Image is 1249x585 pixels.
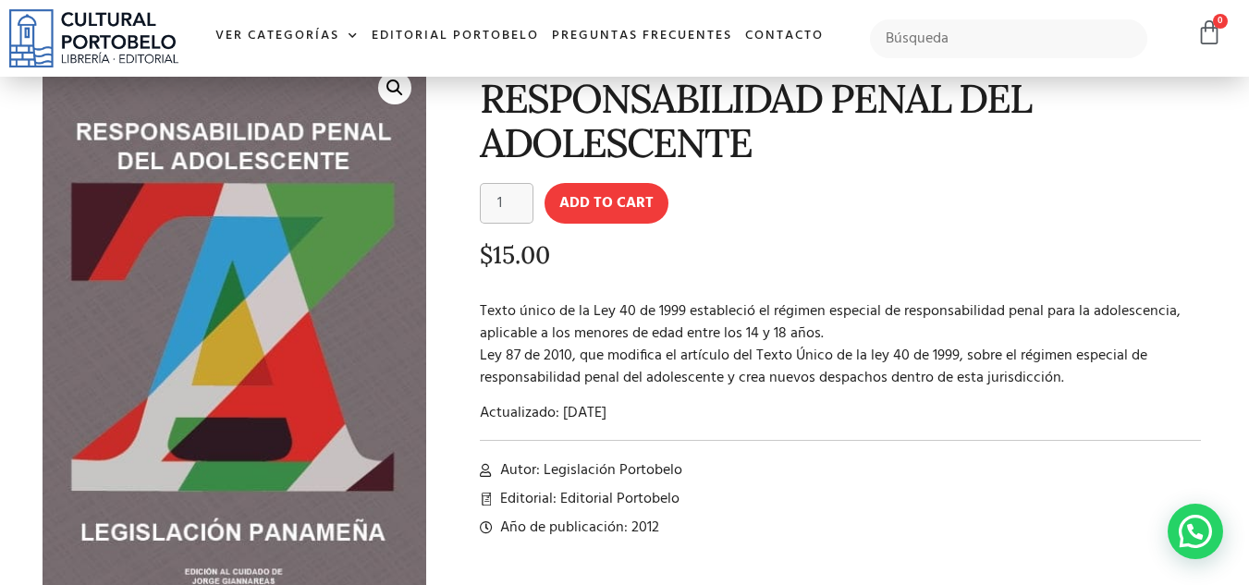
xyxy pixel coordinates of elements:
[1196,19,1222,46] a: 0
[209,17,365,56] a: Ver Categorías
[496,517,659,539] span: Año de publicación: 2012
[365,17,545,56] a: Editorial Portobelo
[496,459,682,481] span: Autor: Legislación Portobelo
[496,488,680,510] span: Editorial: Editorial Portobelo
[545,183,668,224] button: Add to cart
[545,17,739,56] a: Preguntas frecuentes
[1168,504,1223,559] div: Contactar por WhatsApp
[480,402,1202,424] p: Actualizado: [DATE]
[480,183,533,224] input: Product quantity
[480,77,1202,165] h1: RESPONSABILIDAD PENAL DEL ADOLESCENTE
[739,17,830,56] a: Contacto
[480,239,550,270] bdi: 15.00
[378,71,411,104] a: 🔍
[870,19,1148,58] input: Búsqueda
[1213,14,1228,29] span: 0
[480,300,1202,389] p: Texto único de la Ley 40 de 1999 estableció el régimen especial de responsabilidad penal para la ...
[480,239,493,270] span: $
